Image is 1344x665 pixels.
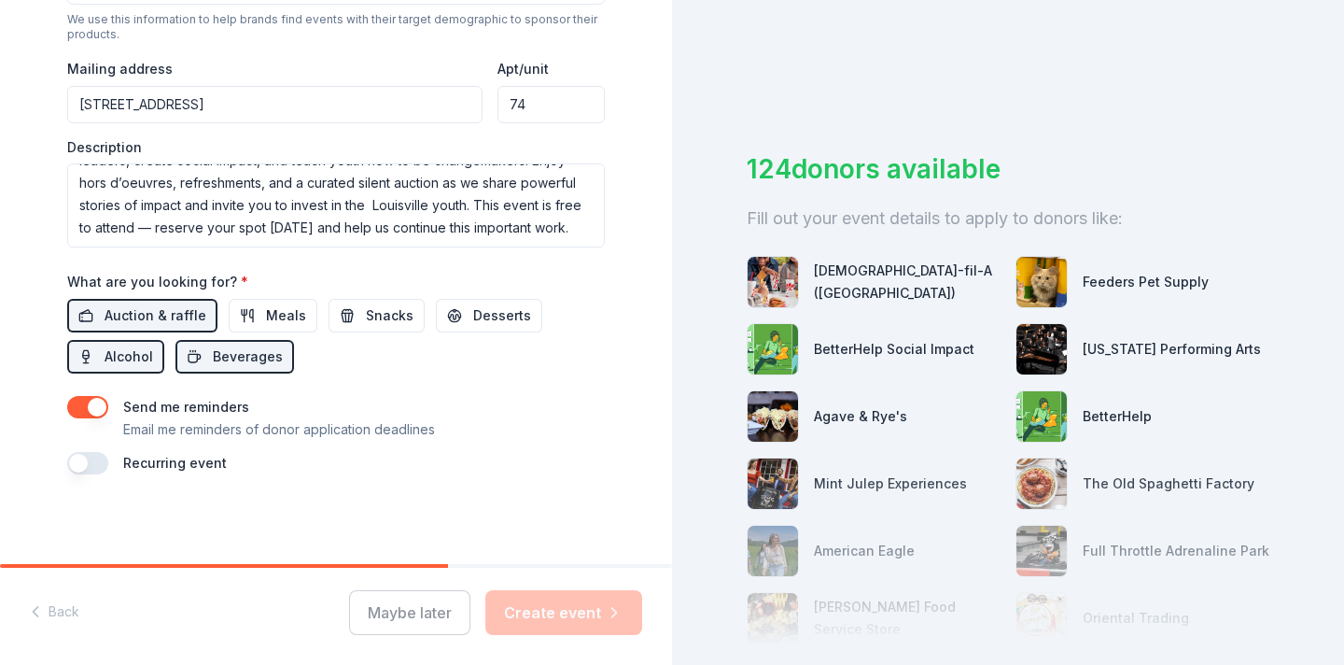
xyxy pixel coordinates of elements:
button: Snacks [329,299,425,332]
div: Feeders Pet Supply [1083,271,1209,293]
label: Mailing address [67,60,173,78]
label: Description [67,138,142,157]
input: # [497,86,605,123]
div: Agave & Rye's [814,405,907,428]
span: Alcohol [105,346,153,368]
label: Send me reminders [123,399,249,415]
p: Email me reminders of donor application deadlines [123,418,435,441]
span: Desserts [473,304,531,327]
div: [DEMOGRAPHIC_DATA]-fil-A ([GEOGRAPHIC_DATA]) [814,260,1001,304]
div: BetterHelp [1083,405,1152,428]
label: Apt/unit [497,60,549,78]
div: [US_STATE] Performing Arts [1083,338,1261,361]
img: photo for BetterHelp [1016,391,1067,442]
input: Enter a US address [67,86,483,123]
textarea: Join us for an evening dedicated to fueling LYPC’s mission to build community leaders, create soc... [67,163,605,248]
button: Desserts [436,299,542,332]
div: We use this information to help brands find events with their target demographic to sponsor their... [67,12,605,42]
label: Recurring event [123,455,227,471]
img: photo for Agave & Rye's [748,391,798,442]
span: Beverages [213,346,283,368]
button: Alcohol [67,340,164,374]
span: Auction & raffle [105,304,206,327]
img: photo for Feeders Pet Supply [1016,257,1067,307]
div: BetterHelp Social Impact [814,338,974,361]
img: photo for Chick-fil-A (Louisville) [748,257,798,307]
span: Snacks [366,304,413,327]
span: Meals [266,304,306,327]
div: 124 donors available [747,149,1269,189]
button: Meals [229,299,317,332]
label: What are you looking for? [67,273,248,291]
div: Fill out your event details to apply to donors like: [747,204,1269,233]
button: Auction & raffle [67,299,217,332]
button: Beverages [175,340,294,374]
img: photo for Kentucky Performing Arts [1016,324,1067,375]
img: photo for BetterHelp Social Impact [748,324,798,375]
